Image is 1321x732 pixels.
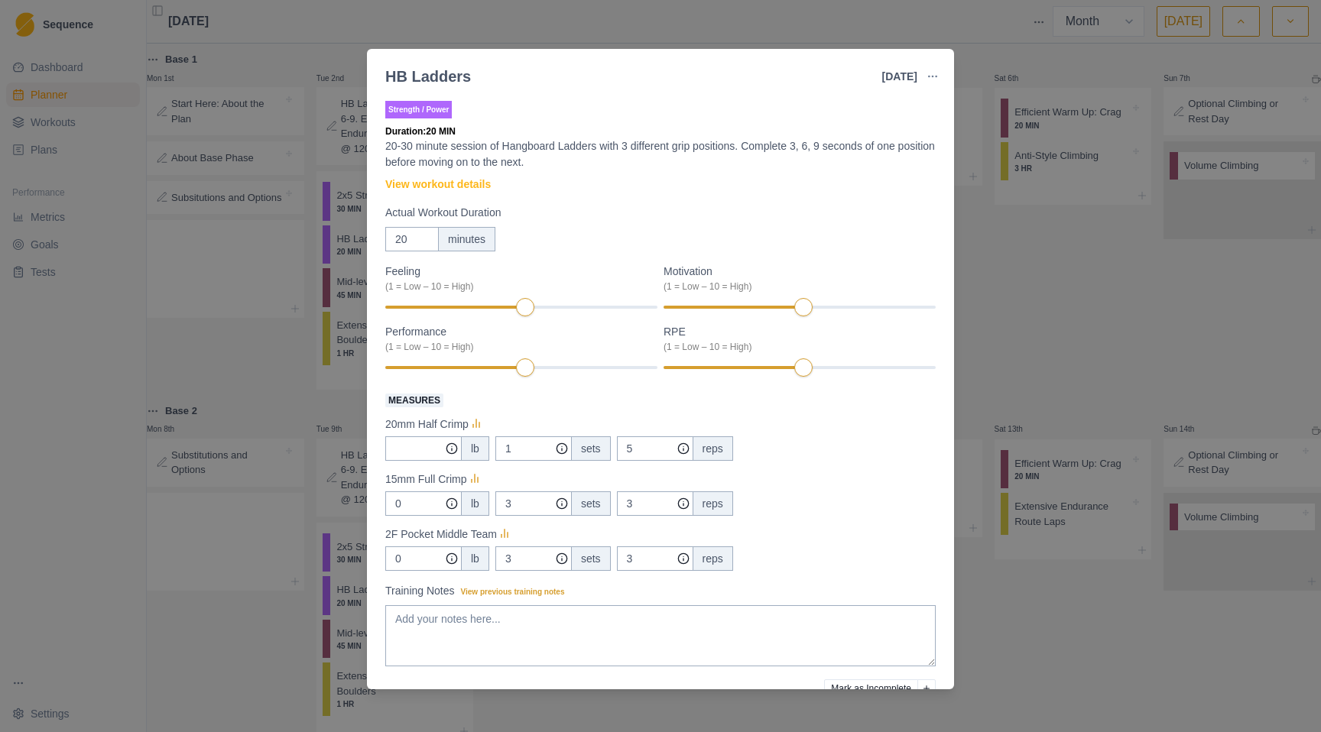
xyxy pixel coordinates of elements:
[664,340,927,354] div: (1 = Low – 10 = High)
[571,546,611,571] div: sets
[385,324,648,354] label: Performance
[385,101,452,118] p: Strength / Power
[385,394,443,407] span: Measures
[571,436,611,461] div: sets
[385,138,936,170] p: 20-30 minute session of Hangboard Ladders with 3 different grip positions. Complete 3, 6, 9 secon...
[385,125,936,138] p: Duration: 20 MIN
[385,264,648,293] label: Feeling
[917,679,936,698] button: Add reason
[385,583,927,599] label: Training Notes
[385,177,491,193] a: View workout details
[438,227,495,251] div: minutes
[824,679,918,698] button: Mark as Incomplete
[461,491,489,516] div: lb
[385,471,467,487] p: 15mm Full Crimp
[461,588,565,596] span: View previous training notes
[385,526,497,543] p: 2F Pocket Middle Team
[693,546,733,571] div: reps
[385,205,927,221] label: Actual Workout Duration
[571,491,611,516] div: sets
[664,324,927,354] label: RPE
[461,546,489,571] div: lb
[693,436,733,461] div: reps
[693,491,733,516] div: reps
[385,65,471,88] div: HB Ladders
[664,280,927,293] div: (1 = Low – 10 = High)
[385,340,648,354] div: (1 = Low – 10 = High)
[882,69,917,85] p: [DATE]
[664,264,927,293] label: Motivation
[385,280,648,293] div: (1 = Low – 10 = High)
[385,416,469,432] p: 20mm Half Crimp
[461,436,489,461] div: lb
